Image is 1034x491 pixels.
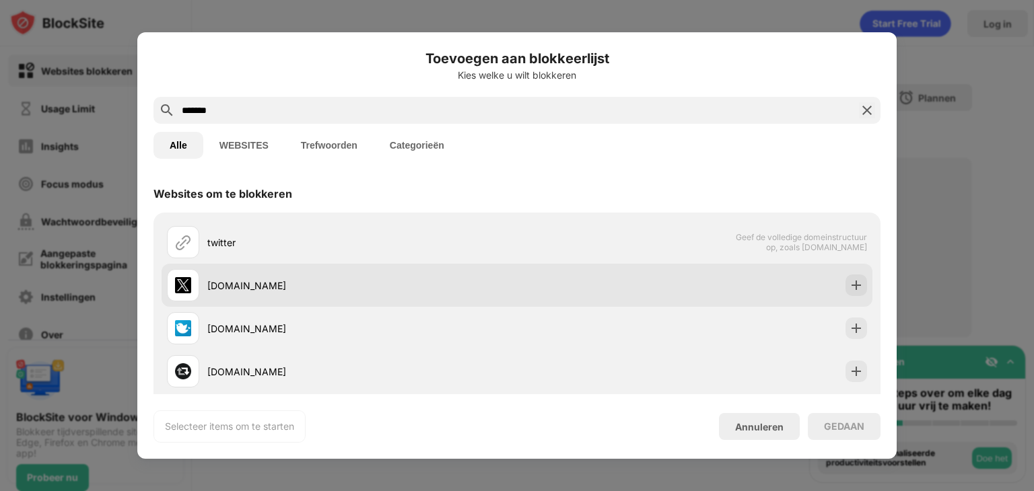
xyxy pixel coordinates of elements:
span: Geef de volledige domeinstructuur op, zoals [DOMAIN_NAME] [728,232,867,252]
h6: Toevoegen aan blokkeerlijst [153,48,881,69]
div: GEDAAN [824,421,864,432]
div: [DOMAIN_NAME] [207,322,517,336]
button: WEBSITES [203,132,285,159]
div: [DOMAIN_NAME] [207,278,517,293]
div: [DOMAIN_NAME] [207,365,517,379]
img: favicons [175,320,191,336]
div: Websites om te blokkeren [153,187,292,200]
div: Kies welke u wilt blokkeren [153,70,881,81]
button: Trefwoorden [285,132,374,159]
img: search.svg [159,102,175,118]
img: url.svg [175,234,191,250]
button: Categorieën [374,132,460,159]
img: favicons [175,363,191,379]
div: Annuleren [735,421,784,432]
button: Alle [153,132,203,159]
img: search-close [859,102,875,118]
div: Selecteer items om te starten [165,420,294,433]
img: favicons [175,277,191,293]
div: twitter [207,235,517,250]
